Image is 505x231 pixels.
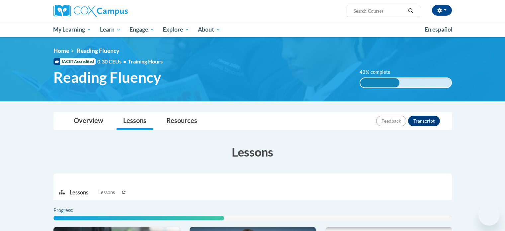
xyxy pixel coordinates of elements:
[98,189,115,196] span: Lessons
[53,26,91,34] span: My Learning
[420,23,457,37] a: En español
[53,68,161,86] span: Reading Fluency
[67,112,110,130] a: Overview
[53,144,452,160] h3: Lessons
[96,22,125,37] a: Learn
[194,22,225,37] a: About
[117,112,153,130] a: Lessons
[100,26,121,34] span: Learn
[43,22,462,37] div: Main menu
[77,47,119,54] span: Reading Fluency
[160,112,204,130] a: Resources
[406,7,416,15] button: Search
[53,47,69,54] a: Home
[432,5,452,16] button: Account Settings
[53,58,96,65] span: IACET Accredited
[128,58,163,64] span: Training Hours
[49,22,96,37] a: My Learning
[70,189,88,196] p: Lessons
[163,26,189,34] span: Explore
[425,26,453,33] span: En español
[97,58,128,65] span: 0.30 CEUs
[53,5,180,17] a: Cox Campus
[353,7,406,15] input: Search Courses
[53,5,128,17] img: Cox Campus
[360,78,399,87] div: 43% complete
[125,22,159,37] a: Engage
[53,207,92,214] label: Progress:
[198,26,220,34] span: About
[129,26,154,34] span: Engage
[158,22,194,37] a: Explore
[408,116,440,126] button: Transcript
[376,116,406,126] button: Feedback
[123,58,126,64] span: •
[478,204,500,226] iframe: Button to launch messaging window
[360,68,398,76] label: 43% complete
